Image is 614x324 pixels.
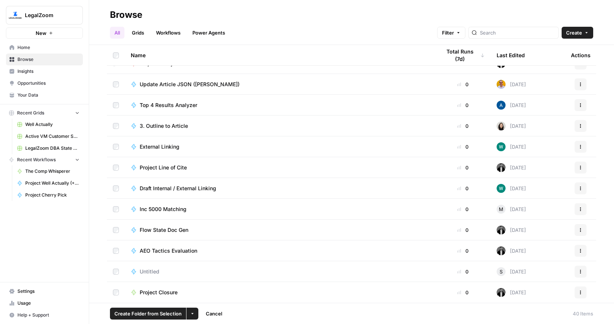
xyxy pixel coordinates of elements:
span: Untitled [140,268,159,275]
div: 40 Items [573,310,593,317]
div: [DATE] [497,184,526,193]
img: he81ibor8lsei4p3qvg4ugbvimgp [497,101,506,110]
img: LegalZoom Logo [9,9,22,22]
div: [DATE] [497,205,526,214]
div: 0 [441,247,485,255]
input: Search [480,29,555,36]
span: S [500,268,503,275]
span: Project Line of Cite [140,164,187,171]
button: Help + Support [6,309,83,321]
div: 0 [441,185,485,192]
img: mtm3mwwjid4nvhapkft0keo1ean8 [497,80,506,89]
span: Top 4 Results Analyzer [140,101,197,109]
div: 0 [441,101,485,109]
div: Name [131,45,429,65]
div: [DATE] [497,142,526,151]
a: Opportunities [6,77,83,89]
span: Filter [442,29,454,36]
a: Draft Internal / External Linking [131,185,429,192]
button: Create [562,27,593,39]
span: Project Closure [140,289,178,296]
a: Insights [6,65,83,77]
span: Active VM Customer Sorting [25,133,79,140]
a: Workflows [152,27,185,39]
a: Browse [6,54,83,65]
a: Your Data [6,89,83,101]
span: Your Data [17,92,79,98]
span: Project Well Actually (+Sentiment) [25,180,79,187]
span: Opportunities [17,80,79,87]
div: [DATE] [497,267,526,276]
span: M [499,205,503,213]
div: 0 [441,122,485,130]
span: Home [17,44,79,51]
span: Settings [17,288,79,295]
img: agqtm212c27aeosmjiqx3wzecrl1 [497,288,506,297]
span: Cancel [206,310,222,317]
span: AEO Tactics Evaluation [140,247,197,255]
span: Browse [17,56,79,63]
div: [DATE] [497,246,526,255]
div: [DATE] [497,226,526,234]
span: 3. Outline to Article [140,122,188,130]
div: Actions [571,45,591,65]
button: Cancel [201,308,227,320]
a: LegalZoom DBA State Articles [14,142,83,154]
a: All [110,27,124,39]
button: Filter [437,27,465,39]
a: Project Well Actually (+Sentiment) [14,177,83,189]
button: Recent Workflows [6,154,83,165]
a: Usage [6,297,83,309]
div: Total Runs (7d) [441,45,485,65]
button: Workspace: LegalZoom [6,6,83,25]
a: Settings [6,285,83,297]
img: vaiar9hhcrg879pubqop5lsxqhgw [497,142,506,151]
div: 0 [441,164,485,171]
span: External Linking [140,143,179,150]
span: Recent Grids [17,110,44,116]
a: Untitled [131,268,429,275]
div: [DATE] [497,163,526,172]
a: Update Article JSON ([PERSON_NAME]) [131,81,429,88]
span: Create [566,29,582,36]
span: Well Actually [25,121,79,128]
a: Project Line of Cite [131,164,429,171]
div: 0 [441,143,485,150]
div: Last Edited [497,45,525,65]
span: Help + Support [17,312,79,318]
div: 0 [441,289,485,296]
span: The Comp Whisperer [25,168,79,175]
a: Project Closure [131,289,429,296]
div: [DATE] [497,121,526,130]
a: Well Actually [14,119,83,130]
span: Inc 5000 Matching [140,205,186,213]
div: 0 [441,205,485,213]
button: Create Folder from Selection [110,308,186,320]
span: Usage [17,300,79,307]
img: agqtm212c27aeosmjiqx3wzecrl1 [497,163,506,172]
img: t5ef5oef8zpw1w4g2xghobes91mw [497,121,506,130]
span: Recent Workflows [17,156,56,163]
a: AEO Tactics Evaluation [131,247,429,255]
a: Project Cherry Pick [14,189,83,201]
a: Top 4 Results Analyzer [131,101,429,109]
button: New [6,27,83,39]
a: External Linking [131,143,429,150]
div: Browse [110,9,142,21]
span: LegalZoom [25,12,70,19]
img: vaiar9hhcrg879pubqop5lsxqhgw [497,184,506,193]
a: Flow State Doc Gen [131,226,429,234]
a: The Comp Whisperer [14,165,83,177]
a: Home [6,42,83,54]
span: Draft Internal / External Linking [140,185,216,192]
a: Active VM Customer Sorting [14,130,83,142]
a: 3. Outline to Article [131,122,429,130]
span: Project Cherry Pick [25,192,79,198]
span: Update Article JSON ([PERSON_NAME]) [140,81,240,88]
span: Flow State Doc Gen [140,226,188,234]
div: 0 [441,226,485,234]
div: [DATE] [497,80,526,89]
button: Recent Grids [6,107,83,119]
span: LegalZoom DBA State Articles [25,145,79,152]
span: Insights [17,68,79,75]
